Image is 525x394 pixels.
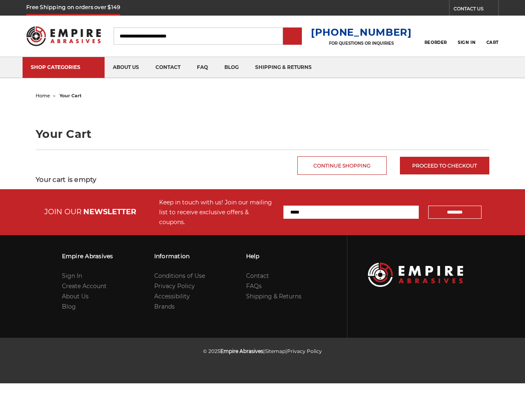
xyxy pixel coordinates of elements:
img: Empire Abrasives [26,21,101,50]
a: Privacy Policy [154,282,195,290]
span: NEWSLETTER [83,207,136,216]
a: About Us [62,293,89,300]
h3: Information [154,247,205,265]
a: Brands [154,303,175,310]
h3: Empire Abrasives [62,247,113,265]
a: FAQs [246,282,262,290]
p: © 2025 | | [203,346,322,356]
a: Create Account [62,282,107,290]
a: Sign In [62,272,82,279]
input: Submit [284,28,301,45]
a: blog [216,57,247,78]
span: JOIN OUR [44,207,82,216]
a: Contact [246,272,269,279]
a: about us [105,57,147,78]
span: Sign In [458,40,475,45]
a: CONTACT US [454,4,498,16]
a: SHOP CATEGORIES [23,57,105,78]
span: your cart [59,93,82,98]
a: Reorder [425,27,447,45]
a: Accessibility [154,293,190,300]
a: Blog [62,303,76,310]
a: [PHONE_NUMBER] [311,26,412,38]
span: Cart [486,40,499,45]
a: shipping & returns [247,57,320,78]
a: Cart [486,27,499,45]
h3: Help [246,247,301,265]
h3: Your cart is empty [36,175,489,185]
a: faq [189,57,216,78]
span: Empire Abrasives [220,348,263,354]
a: contact [147,57,189,78]
h1: Your Cart [36,128,489,140]
a: home [36,93,50,98]
img: Empire Abrasives Logo Image [368,263,463,287]
a: Sitemap [265,348,285,354]
p: FOR QUESTIONS OR INQUIRIES [311,41,412,46]
div: SHOP CATEGORIES [31,64,96,70]
span: Reorder [425,40,447,45]
div: Keep in touch with us! Join our mailing list to receive exclusive offers & coupons. [159,197,275,227]
a: Proceed to checkout [400,157,489,174]
a: Privacy Policy [287,348,322,354]
a: Continue Shopping [297,156,387,175]
a: Conditions of Use [154,272,205,279]
a: Shipping & Returns [246,293,301,300]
